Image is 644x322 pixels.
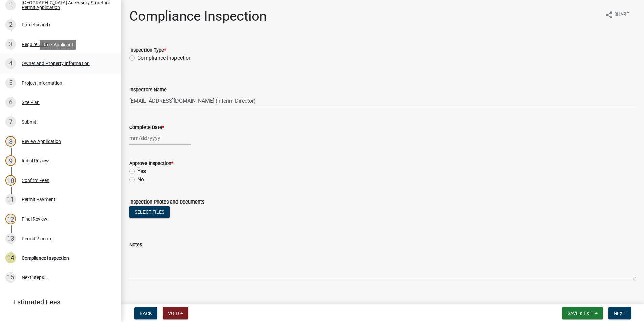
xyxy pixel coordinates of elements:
div: Submit [22,119,36,124]
span: Share [614,11,629,19]
div: Project Information [22,81,62,85]
div: 9 [5,155,16,166]
label: Inspection Type [129,48,166,53]
div: Compliance Inspection [22,256,69,260]
div: Site Plan [22,100,40,105]
h1: Compliance Inspection [129,8,267,24]
div: Permit Placard [22,236,53,241]
span: Back [140,311,152,316]
div: Parcel search [22,22,50,27]
div: 7 [5,116,16,127]
div: 12 [5,214,16,224]
button: Back [134,307,157,319]
label: Approve Inspection [129,161,173,166]
label: Yes [137,167,146,176]
label: Compliance Inspection [137,54,192,62]
span: Save & Exit [568,311,593,316]
label: Inspection Photos and Documents [129,200,204,205]
div: 11 [5,194,16,205]
button: Void [163,307,188,319]
a: Estimated Fees [5,295,110,309]
div: 15 [5,272,16,283]
div: Permit Payment [22,197,55,202]
button: Select files [129,206,170,218]
div: 5 [5,78,16,88]
input: mm/dd/yyyy [129,131,191,145]
div: Final Review [22,217,47,221]
span: Next [614,311,625,316]
i: share [605,11,613,19]
div: 8 [5,136,16,147]
button: shareShare [600,8,635,21]
div: Require User [22,42,48,47]
button: Next [608,307,631,319]
div: 10 [5,175,16,186]
div: Owner and Property Information [22,61,90,66]
div: 3 [5,39,16,50]
label: No [137,176,144,184]
div: Initial Review [22,158,49,163]
label: Inspectors Name [129,88,167,92]
div: Review Application [22,139,61,144]
div: 6 [5,97,16,108]
div: Role: Applicant [40,40,76,50]
div: Confirm Fees [22,178,49,183]
div: 13 [5,233,16,244]
button: Save & Exit [562,307,603,319]
span: Void [168,311,179,316]
div: 2 [5,19,16,30]
div: [GEOGRAPHIC_DATA] Accessory Structure Permit Application [22,0,110,10]
div: 4 [5,58,16,69]
label: Complete Date [129,125,164,130]
div: 14 [5,252,16,263]
label: Notes [129,243,142,247]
